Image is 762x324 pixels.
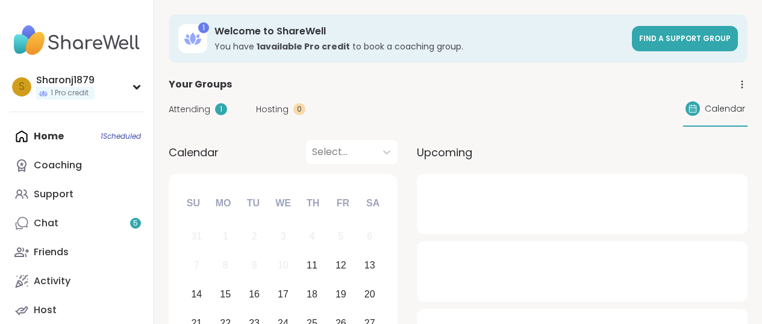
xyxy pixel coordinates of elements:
[357,224,383,250] div: Not available Saturday, September 6th, 2025
[169,144,219,160] span: Calendar
[133,218,138,229] span: 5
[417,144,472,160] span: Upcoming
[220,286,231,302] div: 15
[278,257,289,273] div: 10
[191,228,202,244] div: 31
[242,282,267,308] div: Choose Tuesday, September 16th, 2025
[705,103,745,115] span: Calendar
[307,257,317,273] div: 11
[169,103,210,116] span: Attending
[252,257,257,273] div: 9
[293,103,305,115] div: 0
[639,33,731,43] span: Find a support group
[270,224,296,250] div: Not available Wednesday, September 3rd, 2025
[10,267,144,296] a: Activity
[51,88,89,98] span: 1 Pro credit
[36,74,95,87] div: Sharonj1879
[270,190,296,217] div: We
[10,209,144,238] a: Chat5
[214,40,625,52] h3: You have to book a coaching group.
[336,257,346,273] div: 12
[19,79,25,95] span: S
[328,253,354,279] div: Choose Friday, September 12th, 2025
[299,253,325,279] div: Choose Thursday, September 11th, 2025
[184,253,210,279] div: Not available Sunday, September 7th, 2025
[256,103,289,116] span: Hosting
[299,282,325,308] div: Choose Thursday, September 18th, 2025
[34,246,69,259] div: Friends
[257,40,350,52] b: 1 available Pro credit
[34,303,57,317] div: Host
[10,151,144,180] a: Coaching
[364,286,375,302] div: 20
[270,282,296,308] div: Choose Wednesday, September 17th, 2025
[213,282,239,308] div: Choose Monday, September 15th, 2025
[336,286,346,302] div: 19
[194,257,199,273] div: 7
[328,282,354,308] div: Choose Friday, September 19th, 2025
[328,224,354,250] div: Not available Friday, September 5th, 2025
[191,286,202,302] div: 14
[10,180,144,209] a: Support
[223,228,228,244] div: 1
[300,190,326,217] div: Th
[367,228,372,244] div: 6
[34,159,82,172] div: Coaching
[34,275,70,288] div: Activity
[632,26,738,51] a: Find a support group
[281,228,286,244] div: 3
[357,253,383,279] div: Choose Saturday, September 13th, 2025
[34,188,73,201] div: Support
[169,77,232,92] span: Your Groups
[309,228,314,244] div: 4
[213,224,239,250] div: Not available Monday, September 1st, 2025
[252,228,257,244] div: 2
[214,25,625,38] h3: Welcome to ShareWell
[242,224,267,250] div: Not available Tuesday, September 2nd, 2025
[270,253,296,279] div: Not available Wednesday, September 10th, 2025
[210,190,236,217] div: Mo
[240,190,266,217] div: Tu
[198,22,209,33] div: 1
[278,286,289,302] div: 17
[357,282,383,308] div: Choose Saturday, September 20th, 2025
[338,228,343,244] div: 5
[242,253,267,279] div: Not available Tuesday, September 9th, 2025
[10,19,144,62] img: ShareWell Nav Logo
[180,190,207,217] div: Su
[223,257,228,273] div: 8
[34,217,58,230] div: Chat
[307,286,317,302] div: 18
[249,286,260,302] div: 16
[213,253,239,279] div: Not available Monday, September 8th, 2025
[329,190,356,217] div: Fr
[364,257,375,273] div: 13
[299,224,325,250] div: Not available Thursday, September 4th, 2025
[360,190,386,217] div: Sa
[184,224,210,250] div: Not available Sunday, August 31st, 2025
[215,103,227,115] div: 1
[184,282,210,308] div: Choose Sunday, September 14th, 2025
[10,238,144,267] a: Friends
